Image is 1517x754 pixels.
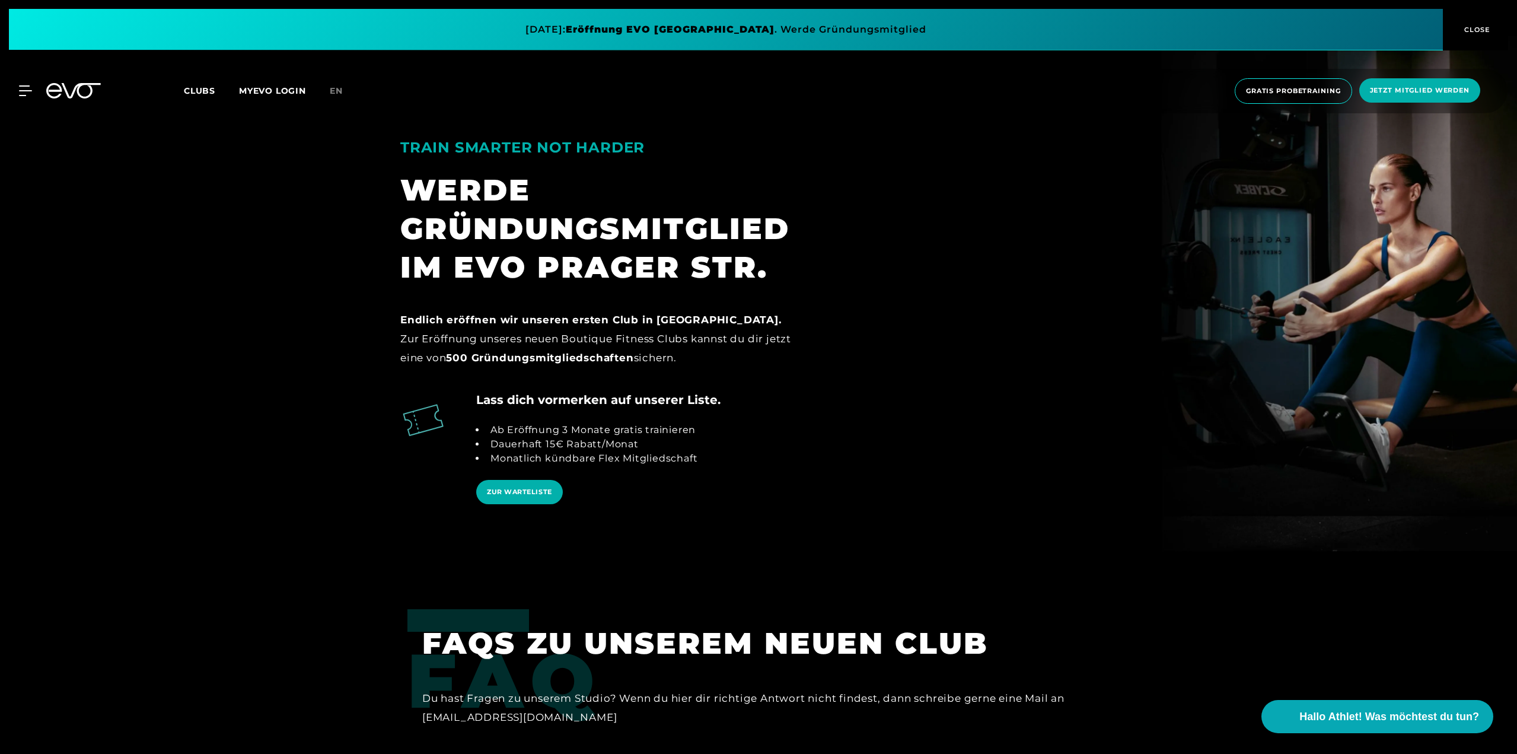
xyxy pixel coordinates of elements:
[1299,709,1479,725] span: Hallo Athlet! Was möchtest du tun?
[330,84,357,98] a: en
[400,314,782,326] strong: Endlich eröffnen wir unseren ersten Club in [GEOGRAPHIC_DATA].
[400,133,808,161] div: TRAIN SMARTER NOT HARDER
[446,352,633,364] strong: 500 Gründungsmitgliedschaften
[400,171,808,287] div: WERDE GRÜNDUNGSMITGLIED IM EVO PRAGER STR.
[487,487,552,497] span: ZUR WARTELISTE
[330,85,343,96] span: en
[1231,78,1356,104] a: Gratis Probetraining
[1261,700,1493,733] button: Hallo Athlet! Was möchtest du tun?
[476,480,563,504] a: ZUR WARTELISTE
[1443,9,1508,50] button: CLOSE
[1461,24,1490,35] span: CLOSE
[1356,78,1484,104] a: Jetzt Mitglied werden
[1370,85,1470,96] span: Jetzt Mitglied werden
[422,624,1080,663] h1: FAQS ZU UNSEREM NEUEN CLUB
[486,437,697,451] li: Dauerhaft 15€ Rabatt/Monat
[184,85,239,96] a: Clubs
[400,310,808,368] div: Zur Eröffnung unseres neuen Boutique Fitness Clubs kannst du dir jetzt eine von sichern.
[422,689,1080,727] div: Du hast Fragen zu unserem Studio? Wenn du hier dir richtige Antwort nicht findest, dann schreibe ...
[239,85,306,96] a: MYEVO LOGIN
[1246,86,1341,96] span: Gratis Probetraining
[486,423,697,437] li: Ab Eröffnung 3 Monate gratis trainieren
[476,391,721,409] h4: Lass dich vormerken auf unserer Liste.
[486,451,697,466] li: Monatlich kündbare Flex Mitgliedschaft
[184,85,215,96] span: Clubs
